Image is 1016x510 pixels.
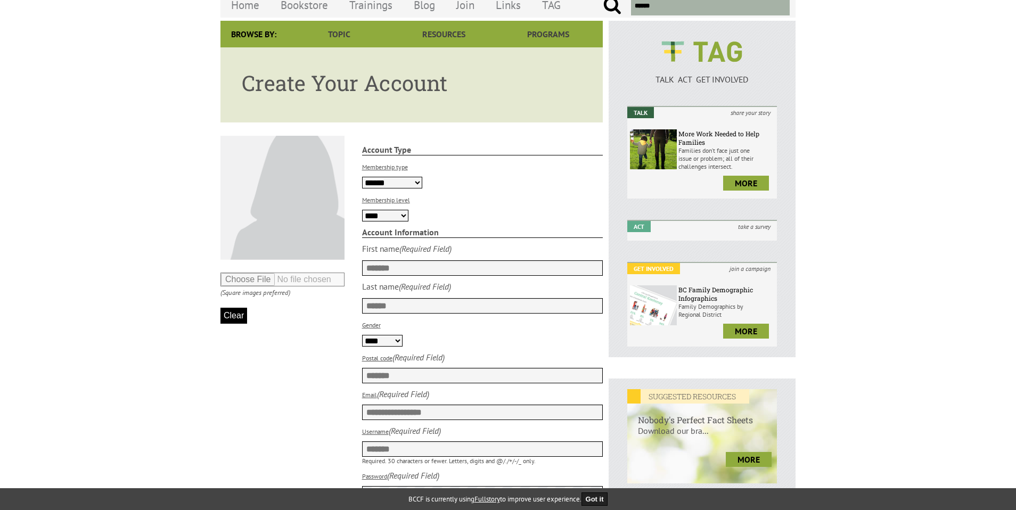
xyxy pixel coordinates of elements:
a: TALK ACT GET INVOLVED [627,63,777,85]
button: Got it [581,492,608,506]
p: Families don’t face just one issue or problem; all of their challenges intersect. [678,146,774,170]
i: (Square images preferred) [220,288,290,297]
i: join a campaign [723,263,777,274]
a: Topic [287,21,391,47]
div: First name [362,243,399,254]
p: TALK ACT GET INVOLVED [627,74,777,85]
em: Act [627,221,651,232]
a: Fullstory [474,495,500,504]
div: Last name [362,281,399,292]
a: Resources [391,21,496,47]
em: Get Involved [627,263,680,274]
img: BCCF's TAG Logo [654,31,750,72]
a: more [723,324,769,339]
label: Postal code [362,354,392,362]
a: Programs [496,21,601,47]
a: more [723,176,769,191]
i: (Required Field) [399,243,452,254]
h1: Create Your Account [242,69,581,97]
h6: Nobody's Perfect Fact Sheets [627,404,777,425]
i: share your story [724,107,777,118]
div: Browse By: [220,21,287,47]
i: (Required Field) [377,389,429,399]
label: Email [362,391,377,399]
i: (Required Field) [387,470,439,481]
i: take a survey [732,221,777,232]
strong: Account Type [362,144,603,155]
a: more [726,452,772,467]
h6: More Work Needed to Help Families [678,129,774,146]
strong: Account Information [362,227,603,238]
i: (Required Field) [399,281,451,292]
label: Membership level [362,196,410,204]
label: Membership type [362,163,408,171]
em: SUGGESTED RESOURCES [627,389,749,404]
h6: BC Family Demographic Infographics [678,285,774,302]
p: Download our bra... [627,425,777,447]
i: (Required Field) [389,425,441,436]
label: Password [362,472,387,480]
label: Username [362,427,389,435]
label: Gender [362,321,381,329]
p: Family Demographics by Regional District [678,302,774,318]
img: Default User Photo [220,136,345,260]
button: Clear [220,308,247,324]
em: Talk [627,107,654,118]
i: (Required Field) [392,352,445,363]
p: Required. 30 characters or fewer. Letters, digits and @/./+/-/_ only. [362,457,603,465]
